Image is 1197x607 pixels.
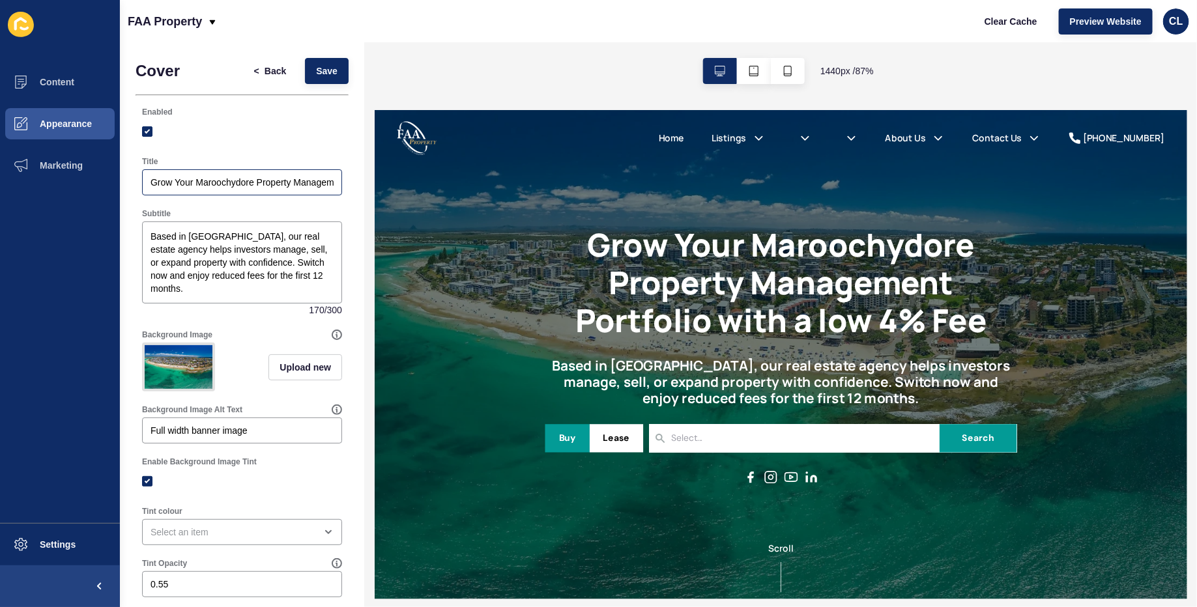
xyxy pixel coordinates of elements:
label: Enable Background Image Tint [142,457,257,467]
img: e3b308cc3841091b2a10e0bd4c0d222b.jpg [145,345,212,389]
label: Subtitle [142,208,171,219]
span: CL [1169,15,1183,28]
label: Tint colour [142,506,182,516]
span: Upload new [280,361,331,374]
h1: Grow Your Maroochydore Property Management Portfolio with a low 4% Fee [197,134,741,264]
p: FAA Property [128,5,202,38]
button: <Back [243,58,298,84]
span: Preview Website [1070,15,1142,28]
button: Lease [248,363,310,395]
button: Upload new [268,354,342,380]
span: 1440 px / 87 % [820,64,874,78]
span: 300 [327,303,342,317]
span: Save [316,64,338,78]
span: Clear Cache [985,15,1037,28]
label: Background Image Alt Text [142,404,242,415]
a: Listings [389,25,429,40]
span: < [254,64,259,78]
h2: Based in [GEOGRAPHIC_DATA], our real estate agency helps investors manage, sell, or expand proper... [197,285,741,342]
span: 170 [309,303,324,317]
button: Save [305,58,349,84]
button: Search [652,363,741,395]
label: Enabled [142,107,173,117]
label: Background Image [142,330,212,340]
button: Clear Cache [973,8,1048,35]
textarea: Based in [GEOGRAPHIC_DATA], our real estate agency helps investors manage, sell, or expand proper... [144,223,340,302]
label: Title [142,156,158,167]
span: / [324,303,327,317]
img: FAA Property Logo [26,13,72,52]
a: About Us [590,25,637,40]
div: open menu [142,519,342,545]
a: [PHONE_NUMBER] [801,25,912,40]
div: Scroll [5,492,933,551]
a: Contact Us [690,25,747,40]
span: Back [265,64,286,78]
h1: Cover [136,62,180,80]
div: [PHONE_NUMBER] [818,25,912,40]
input: Select... [343,371,408,388]
label: Tint Opacity [142,558,187,569]
a: Home [328,25,358,40]
button: Preview Website [1059,8,1153,35]
button: Buy [197,363,248,395]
